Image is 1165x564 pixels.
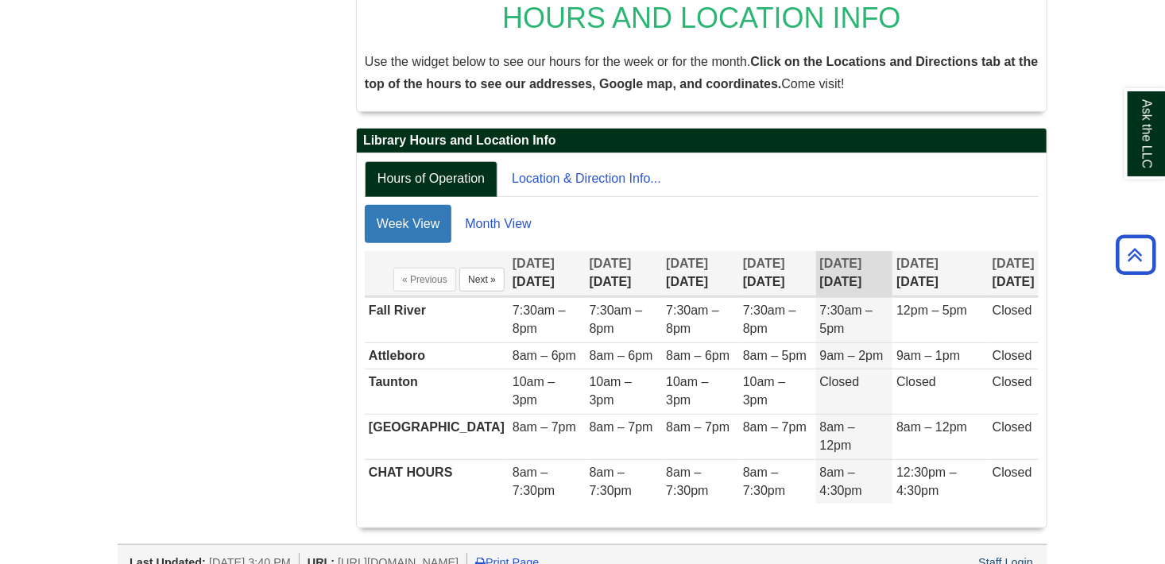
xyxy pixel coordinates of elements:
[896,465,957,497] span: 12:30pm – 4:30pm
[743,420,807,434] span: 8am – 7pm
[993,375,1032,388] span: Closed
[393,268,456,292] button: « Previous
[993,303,1032,317] span: Closed
[666,303,719,335] span: 7:30am – 8pm
[896,303,967,317] span: 12pm – 5pm
[590,303,643,335] span: 7:30am – 8pm
[989,251,1039,296] th: [DATE]
[459,268,505,292] button: Next »
[743,257,785,270] span: [DATE]
[513,465,555,497] span: 8am – 7:30pm
[513,303,566,335] span: 7:30am – 8pm
[993,420,1032,434] span: Closed
[820,465,862,497] span: 8am – 4:30pm
[365,459,509,504] td: CHAT HOURS
[365,342,509,369] td: Attleboro
[993,257,1035,270] span: [DATE]
[586,251,663,296] th: [DATE]
[666,420,730,434] span: 8am – 7pm
[513,257,555,270] span: [DATE]
[739,251,816,296] th: [DATE]
[993,465,1032,479] span: Closed
[662,251,739,296] th: [DATE]
[499,161,674,197] a: Location & Direction Info...
[590,465,632,497] span: 8am – 7:30pm
[743,303,796,335] span: 7:30am – 8pm
[896,375,936,388] span: Closed
[365,161,497,197] a: Hours of Operation
[820,303,873,335] span: 7:30am – 5pm
[666,257,708,270] span: [DATE]
[365,297,509,342] td: Fall River
[357,129,1047,153] h2: Library Hours and Location Info
[896,349,960,362] span: 9am – 1pm
[743,349,807,362] span: 8am – 5pm
[365,205,451,243] a: Week View
[993,349,1032,362] span: Closed
[896,420,967,434] span: 8am – 12pm
[816,251,893,296] th: [DATE]
[896,257,939,270] span: [DATE]
[743,375,785,407] span: 10am – 3pm
[590,257,632,270] span: [DATE]
[666,465,708,497] span: 8am – 7:30pm
[365,369,509,415] td: Taunton
[513,420,576,434] span: 8am – 7pm
[365,55,1038,91] span: Use the widget below to see our hours for the week or for the month. Come visit!
[892,251,989,296] th: [DATE]
[666,349,730,362] span: 8am – 6pm
[590,375,632,407] span: 10am – 3pm
[820,349,884,362] span: 9am – 2pm
[820,420,855,452] span: 8am – 12pm
[820,257,862,270] span: [DATE]
[509,251,586,296] th: [DATE]
[365,415,509,460] td: [GEOGRAPHIC_DATA]
[743,465,785,497] span: 8am – 7:30pm
[453,205,543,243] a: Month View
[502,2,900,34] span: HOURS AND LOCATION INFO
[513,349,576,362] span: 8am – 6pm
[590,420,653,434] span: 8am – 7pm
[1110,244,1161,265] a: Back to Top
[513,375,555,407] span: 10am – 3pm
[666,375,708,407] span: 10am – 3pm
[590,349,653,362] span: 8am – 6pm
[820,375,860,388] span: Closed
